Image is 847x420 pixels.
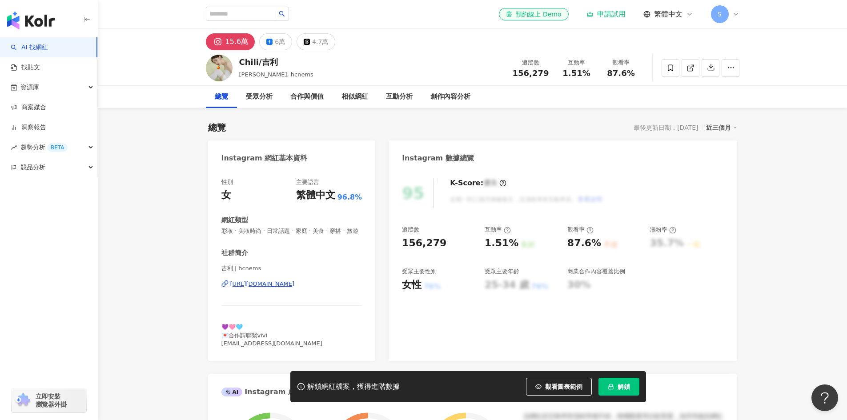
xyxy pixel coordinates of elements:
div: 6萬 [275,36,285,48]
span: 趨勢分析 [20,137,68,157]
span: [PERSON_NAME], hcnems [239,71,313,78]
div: 互動分析 [386,92,413,102]
button: 15.6萬 [206,33,255,50]
div: 合作與價值 [290,92,324,102]
button: 4.7萬 [297,33,335,50]
a: 商案媒合 [11,103,46,112]
a: searchAI 找網紅 [11,43,48,52]
div: 受眾主要年齡 [485,268,519,276]
a: 洞察報告 [11,123,46,132]
img: KOL Avatar [206,55,233,81]
div: [URL][DOMAIN_NAME] [230,280,295,288]
img: chrome extension [14,393,32,408]
span: 資源庫 [20,77,39,97]
div: 解鎖網紅檔案，獲得進階數據 [307,382,400,392]
span: 彩妝 · 美妝時尚 · 日常話題 · 家庭 · 美食 · 穿搭 · 旅遊 [221,227,362,235]
a: chrome extension立即安裝 瀏覽器外掛 [12,388,86,412]
span: rise [11,144,17,151]
div: 漲粉率 [650,226,676,234]
span: search [279,11,285,17]
a: 找貼文 [11,63,40,72]
div: 女 [221,188,231,202]
span: lock [608,384,614,390]
div: 最後更新日期：[DATE] [634,124,698,131]
div: 4.7萬 [312,36,328,48]
button: 觀看圖表範例 [526,378,592,396]
div: 網紅類型 [221,216,248,225]
span: 繁體中文 [654,9,682,19]
div: 女性 [402,278,421,292]
div: 相似網紅 [341,92,368,102]
a: 申請試用 [586,10,626,19]
a: [URL][DOMAIN_NAME] [221,280,362,288]
div: 觀看率 [604,58,638,67]
button: 6萬 [259,33,292,50]
div: 繁體中文 [296,188,335,202]
div: 15.6萬 [225,36,249,48]
span: 立即安裝 瀏覽器外掛 [36,392,67,408]
div: 社群簡介 [221,248,248,258]
div: 觀看率 [567,226,594,234]
div: 主要語言 [296,178,319,186]
div: 156,279 [402,236,446,250]
div: BETA [47,143,68,152]
div: 追蹤數 [402,226,419,234]
span: 解鎖 [618,383,630,390]
span: 💜🩷🩵 💌合作請聯繫vivi [EMAIL_ADDRESS][DOMAIN_NAME] [221,324,322,346]
div: 創作內容分析 [430,92,470,102]
div: 追蹤數 [513,58,549,67]
div: 互動率 [485,226,511,234]
div: 互動率 [560,58,594,67]
span: 1.51% [562,69,590,78]
div: 1.51% [485,236,518,250]
div: 總覽 [215,92,228,102]
a: 預約線上 Demo [499,8,568,20]
div: Chili/吉利 [239,56,313,68]
span: S [718,9,722,19]
div: 87.6% [567,236,601,250]
div: Instagram 數據總覽 [402,153,474,163]
div: 商業合作內容覆蓋比例 [567,268,625,276]
img: logo [7,12,55,29]
span: 156,279 [513,68,549,78]
div: 總覽 [208,121,226,134]
div: 近三個月 [706,122,737,133]
div: 預約線上 Demo [506,10,561,19]
span: 87.6% [607,69,634,78]
span: 觀看圖表範例 [545,383,582,390]
span: 96.8% [337,192,362,202]
span: 競品分析 [20,157,45,177]
div: 性別 [221,178,233,186]
button: 解鎖 [598,378,639,396]
div: 受眾分析 [246,92,273,102]
div: Instagram 網紅基本資料 [221,153,308,163]
div: 受眾主要性別 [402,268,437,276]
div: K-Score : [450,178,506,188]
span: 吉利 | hcnems [221,264,362,272]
